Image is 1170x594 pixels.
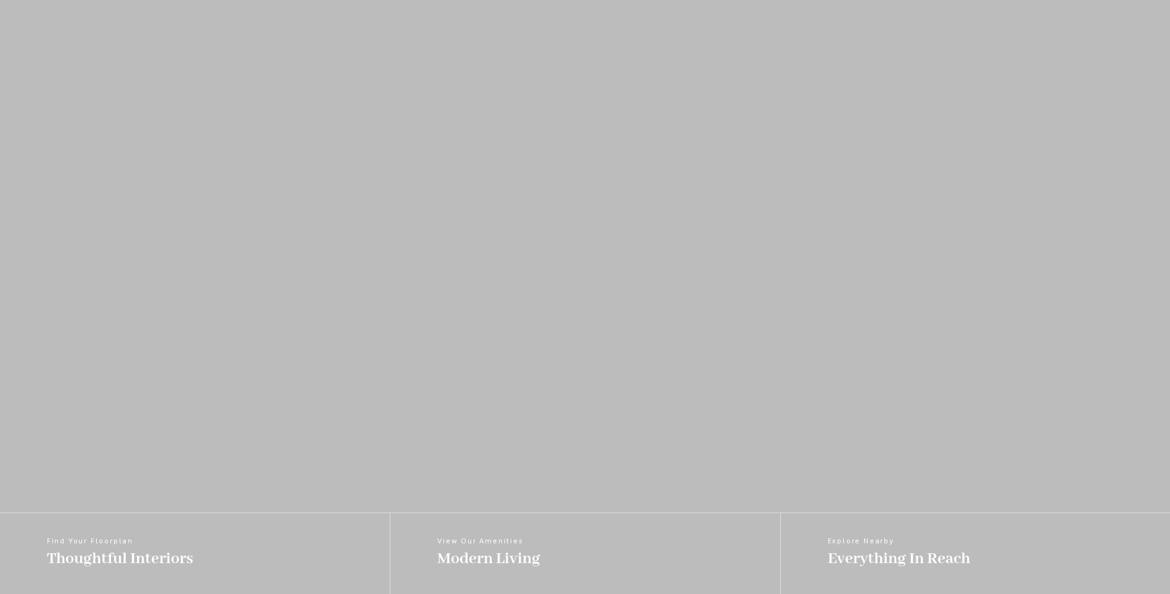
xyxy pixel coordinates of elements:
[437,538,540,545] span: View Our Amenities
[437,548,540,569] span: Modern Living
[828,548,970,569] span: Everything In Reach
[47,538,193,545] span: Find Your Floorplan
[47,548,193,569] span: Thoughtful Interiors
[780,513,1170,594] a: Explore Nearby
[390,513,780,594] a: View Our Amenities
[828,538,970,545] span: Explore Nearby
